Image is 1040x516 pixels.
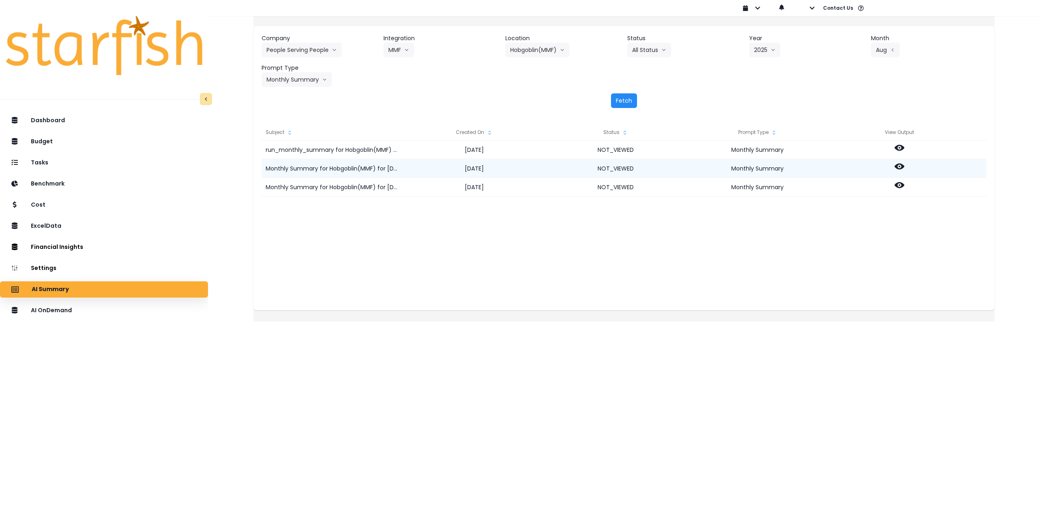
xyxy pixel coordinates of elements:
div: Monthly Summary [687,159,828,178]
header: Company [262,34,377,43]
svg: arrow down line [404,46,409,54]
button: 2025arrow down line [749,43,780,57]
header: Integration [383,34,499,43]
button: Fetch [611,93,637,108]
div: Monthly Summary [687,178,828,196]
button: MMFarrow down line [383,43,414,57]
p: Cost [31,201,45,208]
p: ExcelData [31,222,61,229]
header: Year [749,34,864,43]
svg: arrow left line [890,46,895,54]
button: Augarrow left line [871,43,900,57]
p: Benchmark [31,180,65,187]
button: Monthly Summaryarrow down line [262,72,332,87]
svg: arrow down line [322,76,327,84]
div: NOT_VIEWED [545,140,687,159]
header: Prompt Type [262,64,377,72]
header: Month [871,34,986,43]
div: View Output [828,124,970,140]
p: Tasks [31,159,48,166]
p: AI Summary [32,286,69,293]
div: Monthly Summary for Hobgoblin(MMF) for [DATE] [262,178,403,196]
div: Subject [262,124,403,140]
div: [DATE] [403,159,545,178]
p: AI OnDemand [31,307,72,314]
div: NOT_VIEWED [545,178,687,196]
div: run_monthly_summary for Hobgoblin(MMF) for [DATE] [262,140,403,159]
p: Budget [31,138,53,145]
header: Location [505,34,621,43]
button: All Statusarrow down line [627,43,671,57]
svg: arrow down line [661,46,666,54]
div: Monthly Summary [687,140,828,159]
svg: arrow down line [560,46,565,54]
button: Hobgoblin(MMF)arrow down line [505,43,570,57]
svg: sort [622,130,628,136]
svg: sort [771,130,777,136]
header: Status [627,34,743,43]
div: Monthly Summary for Hobgoblin(MMF) for [DATE] [262,159,403,178]
div: [DATE] [403,140,545,159]
div: Created On [403,124,545,140]
div: [DATE] [403,178,545,196]
p: Dashboard [31,117,65,124]
svg: arrow down line [771,46,776,54]
div: NOT_VIEWED [545,159,687,178]
svg: sort [486,130,493,136]
button: People Serving Peoplearrow down line [262,43,342,57]
div: Prompt Type [687,124,828,140]
svg: arrow down line [332,46,337,54]
svg: sort [286,130,293,136]
div: Status [545,124,687,140]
